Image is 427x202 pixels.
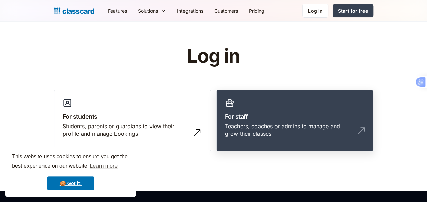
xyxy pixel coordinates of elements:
[63,112,202,121] h3: For students
[103,3,132,18] a: Features
[132,3,172,18] div: Solutions
[225,112,365,121] h3: For staff
[333,4,373,17] a: Start for free
[216,90,373,152] a: For staffTeachers, coaches or admins to manage and grow their classes
[244,3,270,18] a: Pricing
[138,7,158,14] div: Solutions
[47,176,94,190] a: dismiss cookie message
[209,3,244,18] a: Customers
[225,122,351,138] div: Teachers, coaches or admins to manage and grow their classes
[302,4,328,18] a: Log in
[12,153,129,171] span: This website uses cookies to ensure you get the best experience on our website.
[172,3,209,18] a: Integrations
[54,90,211,152] a: For studentsStudents, parents or guardians to view their profile and manage bookings
[106,46,321,67] h1: Log in
[338,7,368,14] div: Start for free
[89,161,119,171] a: learn more about cookies
[63,122,189,138] div: Students, parents or guardians to view their profile and manage bookings
[308,7,323,14] div: Log in
[5,146,136,197] div: cookieconsent
[54,6,94,16] a: home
